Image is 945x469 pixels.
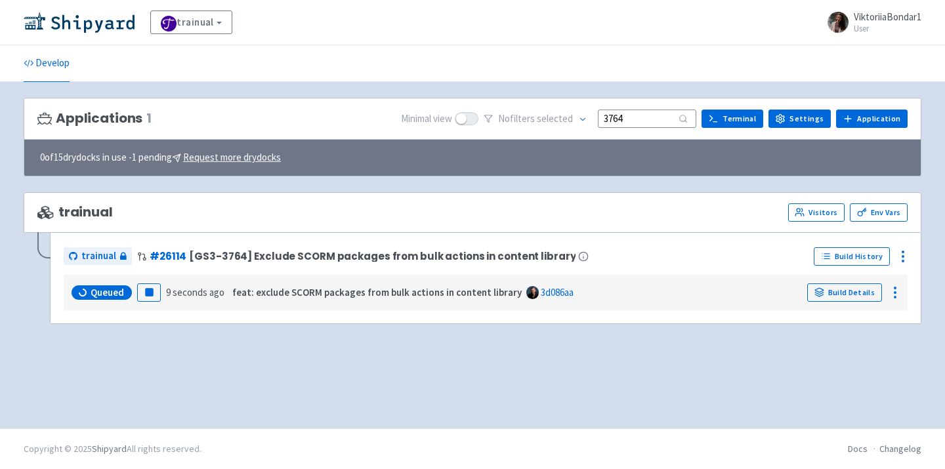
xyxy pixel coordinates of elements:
span: 1 [146,111,152,126]
span: [GS3-3764] Exclude SCORM packages from bulk actions in content library [189,251,576,262]
h3: Applications [37,111,152,126]
a: Settings [768,110,831,128]
a: ViktoriiaBondar1 User [820,12,921,33]
div: Copyright © 2025 All rights reserved. [24,442,201,456]
strong: feat: exclude SCORM packages from bulk actions in content library [232,286,522,298]
a: Develop [24,45,70,82]
a: Application [836,110,908,128]
button: Pause [137,283,161,302]
a: Docs [848,443,868,455]
span: Queued [91,286,124,299]
a: Build Details [807,283,882,302]
a: Visitors [788,203,845,222]
span: No filter s [498,112,573,127]
a: Env Vars [850,203,908,222]
time: 9 seconds ago [166,286,224,298]
a: 3d086aa [541,286,574,298]
span: trainual [37,205,113,220]
a: Terminal [702,110,763,128]
span: Minimal view [401,112,452,127]
a: trainual [150,10,232,34]
a: Changelog [879,443,921,455]
span: ViktoriiaBondar1 [854,10,921,23]
span: trainual [81,249,116,264]
a: Shipyard [92,443,127,455]
img: Shipyard logo [24,12,135,33]
span: selected [537,112,573,125]
a: #26114 [150,249,186,263]
u: Request more drydocks [183,151,281,163]
span: 0 of 15 drydocks in use - 1 pending [40,150,281,165]
a: trainual [64,247,132,265]
input: Search... [598,110,696,127]
small: User [854,24,921,33]
a: Build History [814,247,890,266]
